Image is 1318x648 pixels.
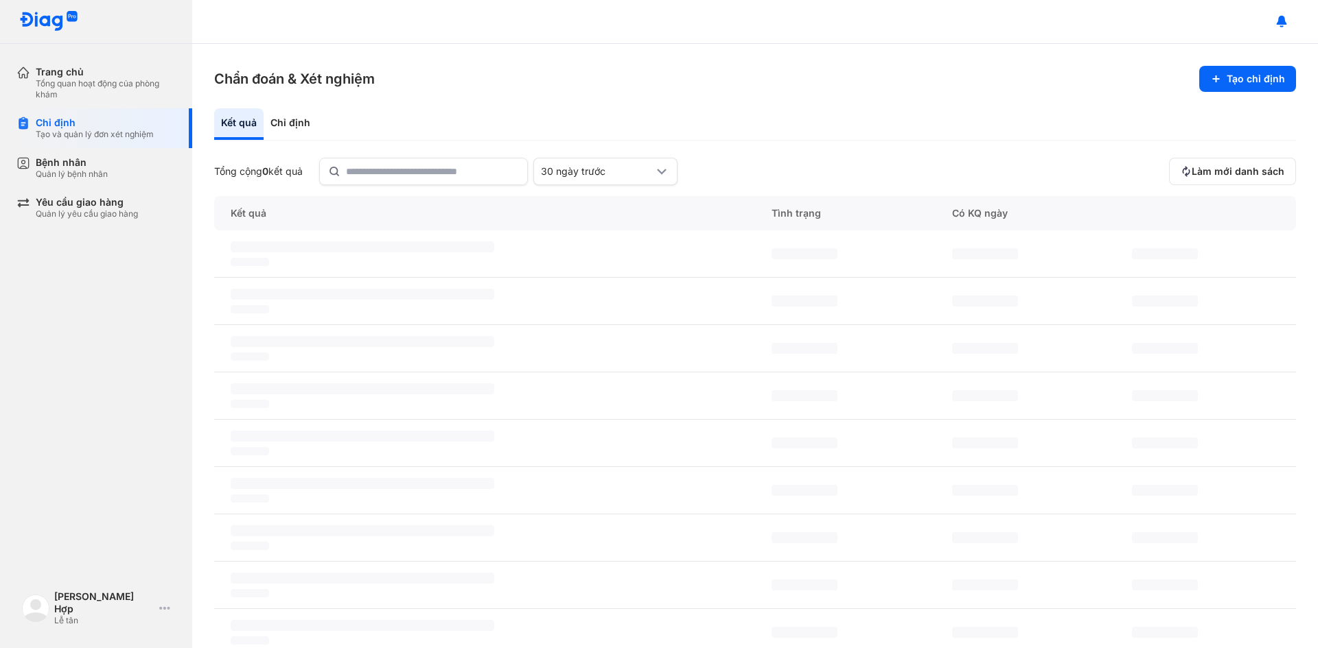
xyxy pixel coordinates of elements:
div: Quản lý bệnh nhân [36,169,108,180]
div: Chỉ định [36,117,154,129]
span: ‌ [772,627,837,638]
span: ‌ [231,447,269,455]
span: ‌ [772,343,837,354]
span: ‌ [952,485,1018,496]
button: Làm mới danh sách [1169,158,1296,185]
span: Làm mới danh sách [1192,165,1284,178]
span: ‌ [772,532,837,543]
button: Tạo chỉ định [1199,66,1296,92]
span: ‌ [952,532,1018,543]
div: [PERSON_NAME] Hợp [54,590,154,615]
span: ‌ [1132,296,1198,307]
span: ‌ [952,296,1018,307]
div: Bệnh nhân [36,156,108,169]
span: ‌ [231,400,269,408]
div: Quản lý yêu cầu giao hàng [36,208,138,219]
span: ‌ [952,437,1018,448]
span: ‌ [772,390,837,401]
span: ‌ [231,589,269,597]
span: ‌ [772,437,837,448]
span: ‌ [1132,627,1198,638]
div: 30 ngày trước [541,165,654,178]
span: ‌ [1132,343,1198,354]
div: Tổng quan hoạt động của phòng khám [36,78,176,100]
span: ‌ [231,494,269,503]
div: Chỉ định [264,108,317,140]
img: logo [22,595,49,622]
span: ‌ [772,248,837,259]
span: ‌ [231,336,494,347]
span: ‌ [231,289,494,300]
div: Lễ tân [54,615,154,626]
div: Tình trạng [755,196,936,230]
span: ‌ [231,258,269,266]
div: Kết quả [214,108,264,140]
span: ‌ [1132,579,1198,590]
div: Tổng cộng kết quả [214,165,303,178]
span: ‌ [952,390,1018,401]
span: ‌ [231,431,494,442]
span: ‌ [952,627,1018,638]
div: Có KQ ngày [936,196,1116,230]
span: ‌ [772,579,837,590]
span: ‌ [1132,532,1198,543]
div: Trang chủ [36,66,176,78]
span: ‌ [231,542,269,550]
span: ‌ [231,573,494,584]
span: ‌ [231,636,269,645]
div: Yêu cầu giao hàng [36,196,138,208]
span: ‌ [231,478,494,489]
span: ‌ [231,525,494,536]
span: ‌ [231,352,269,361]
span: ‌ [231,383,494,394]
h3: Chẩn đoán & Xét nghiệm [214,69,375,88]
span: 0 [262,165,268,177]
span: ‌ [1132,485,1198,496]
div: Tạo và quản lý đơn xét nghiệm [36,129,154,140]
span: ‌ [952,579,1018,590]
img: logo [19,11,78,32]
span: ‌ [231,241,494,252]
span: ‌ [231,620,494,631]
div: Kết quả [214,196,755,230]
span: ‌ [772,485,837,496]
span: ‌ [1132,248,1198,259]
span: ‌ [1132,390,1198,401]
span: ‌ [231,305,269,313]
span: ‌ [772,296,837,307]
span: ‌ [952,248,1018,259]
span: ‌ [952,343,1018,354]
span: ‌ [1132,437,1198,448]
